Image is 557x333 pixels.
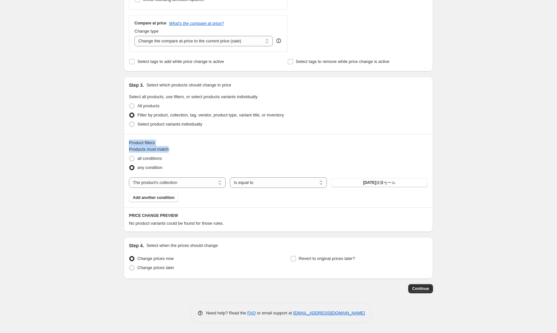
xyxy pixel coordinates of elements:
p: Select when the prices should change [146,242,218,249]
span: No product variants could be found for those rules. [129,221,224,226]
span: Select product variants individually [137,122,202,127]
span: Change type [134,29,159,34]
span: Revert to original prices later? [299,256,355,261]
button: What's the compare at price? [169,21,224,26]
h6: PRICE CHANGE PREVIEW [129,213,428,218]
span: Select tags to add while price change is active [137,59,224,64]
span: Continue [412,286,429,291]
span: or email support at [256,310,293,315]
span: All products [137,103,160,108]
a: FAQ [247,310,256,315]
span: Change prices later [137,265,174,270]
span: [DATE]決算セール [363,180,396,185]
span: Change prices now [137,256,174,261]
a: [EMAIL_ADDRESS][DOMAIN_NAME] [293,310,365,315]
div: help [275,38,282,44]
h3: Compare at price [134,21,166,26]
span: Add another condition [133,195,174,200]
button: Add another condition [129,193,178,202]
h2: Step 4. [129,242,144,249]
p: Select which products should change in price [146,82,231,88]
span: Select tags to remove while price change is active [296,59,390,64]
button: Continue [408,284,433,293]
span: Select all products, use filters, or select products variants individually [129,94,258,99]
span: Filter by product, collection, tag, vendor, product type, variant title, or inventory [137,113,284,117]
span: all conditions [137,156,162,161]
span: Need help? Read the [206,310,247,315]
h2: Step 3. [129,82,144,88]
button: 2025決算セール [331,178,428,187]
div: Product filters [129,140,428,146]
span: any condition [137,165,162,170]
span: Products must match: [129,147,170,152]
